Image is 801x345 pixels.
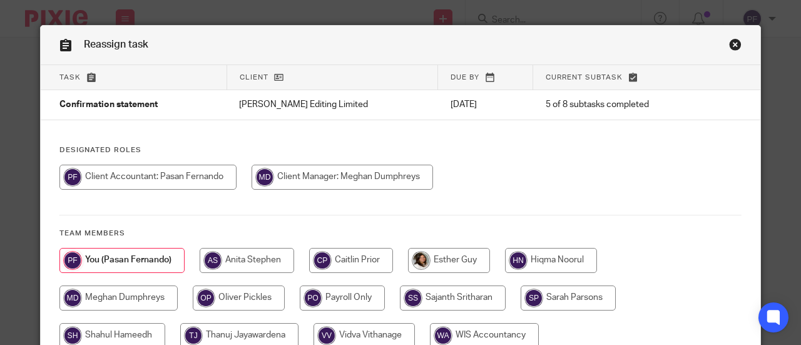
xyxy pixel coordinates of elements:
[59,74,81,81] span: Task
[59,145,742,155] h4: Designated Roles
[59,229,742,239] h4: Team members
[59,101,158,110] span: Confirmation statement
[240,74,268,81] span: Client
[546,74,623,81] span: Current subtask
[729,38,742,55] a: Close this dialog window
[533,90,709,120] td: 5 of 8 subtasks completed
[239,98,425,111] p: [PERSON_NAME] Editing Limited
[84,39,148,49] span: Reassign task
[451,74,479,81] span: Due by
[451,98,521,111] p: [DATE]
